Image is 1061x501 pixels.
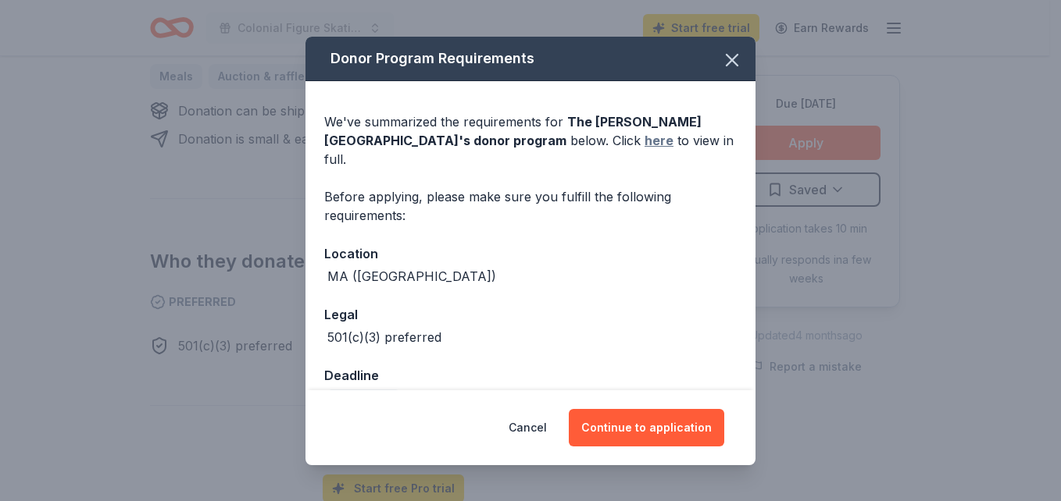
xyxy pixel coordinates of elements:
[569,409,724,446] button: Continue to application
[324,243,737,264] div: Location
[324,365,737,386] div: Deadline
[324,112,737,169] div: We've summarized the requirements for below. Click to view in full.
[324,187,737,225] div: Before applying, please make sure you fulfill the following requirements:
[327,267,496,286] div: MA ([GEOGRAPHIC_DATA])
[645,131,673,150] a: here
[509,409,547,446] button: Cancel
[305,37,756,81] div: Donor Program Requirements
[324,304,737,325] div: Legal
[327,328,441,346] div: 501(c)(3) preferred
